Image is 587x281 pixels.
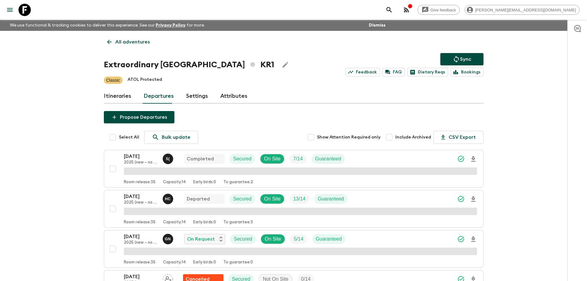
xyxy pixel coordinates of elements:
button: Edit Adventure Title [279,59,291,71]
p: [DATE] [124,193,158,200]
svg: Download Onboarding [470,236,477,243]
p: ATOL Protected [128,76,162,84]
p: We use functional & tracking cookies to deliver this experience. See our for more. [7,20,207,31]
button: GN [163,234,174,244]
p: Guaranteed [318,195,344,203]
p: Room release: 35 [124,220,156,225]
p: Secured [234,235,252,243]
div: On Site [261,234,285,244]
p: [DATE] [124,273,158,280]
div: Trip Fill [289,194,309,204]
a: Give feedback [418,5,460,15]
div: Secured [230,154,255,164]
button: [DATE]2025 (new – no [DEMOGRAPHIC_DATA] stay)Sam (Sangwoo) KimCompletedSecuredOn SiteTrip FillGua... [104,150,483,188]
a: Itineraries [104,89,131,104]
svg: Synced Successfully [457,195,465,203]
div: Trip Fill [290,234,307,244]
p: To guarantee: 0 [223,260,253,265]
div: Secured [230,234,256,244]
p: Room release: 35 [124,260,156,265]
span: Assign pack leader [163,276,173,281]
p: Early birds: 0 [193,260,216,265]
button: search adventures [383,4,395,16]
svg: Synced Successfully [457,235,465,243]
a: Privacy Policy [156,23,185,27]
p: On Request [187,235,215,243]
p: 13 / 14 [293,195,305,203]
svg: Download Onboarding [470,155,477,163]
button: Dismiss [367,21,387,30]
span: Show Attention Required only [317,134,381,140]
p: On Site [264,195,280,203]
a: Attributes [220,89,247,104]
span: Sam (Sangwoo) Kim [163,155,174,160]
div: Secured [230,194,255,204]
p: 2025 (new – no [DEMOGRAPHIC_DATA] stay) [124,240,158,245]
button: CSV Export [434,131,483,144]
p: On Site [265,235,281,243]
p: On Site [264,155,280,163]
p: 2025 (new – no [DEMOGRAPHIC_DATA] stay) [124,160,158,165]
p: Secured [233,195,252,203]
p: To guarantee: 3 [223,220,253,225]
p: Capacity: 14 [163,260,186,265]
a: All adventures [104,36,153,48]
span: Genie Nam [163,236,174,241]
a: Bulk update [144,131,198,144]
p: Guaranteed [316,235,342,243]
button: menu [4,4,16,16]
h1: Extraordinary [GEOGRAPHIC_DATA] KR1 [104,59,274,71]
p: Bulk update [162,134,190,141]
svg: Synced Successfully [457,155,465,163]
div: Trip Fill [289,154,306,164]
button: Propose Departures [104,111,174,123]
p: Room release: 35 [124,180,156,185]
a: Bookings [450,68,483,76]
p: Capacity: 14 [163,220,186,225]
p: Classic [106,77,120,83]
p: Secured [233,155,252,163]
p: Departed [187,195,210,203]
p: G N [165,237,171,242]
p: To guarantee: 2 [223,180,253,185]
p: Early birds: 0 [193,180,216,185]
span: [PERSON_NAME][EMAIL_ADDRESS][DOMAIN_NAME] [472,8,579,12]
a: Settings [186,89,208,104]
a: Dietary Reqs [407,68,448,76]
span: Give feedback [427,8,459,12]
svg: Download Onboarding [470,196,477,203]
p: Early birds: 0 [193,220,216,225]
a: FAQ [382,68,405,76]
span: Select All [119,134,139,140]
p: Sync [460,56,471,63]
p: Capacity: 14 [163,180,186,185]
a: Departures [144,89,174,104]
p: All adventures [115,38,150,46]
span: Heeyoung Cho [163,196,174,200]
button: Sync adventure departures to the booking engine [440,53,483,65]
p: 7 / 14 [293,155,303,163]
button: [DATE]2025 (new – no [DEMOGRAPHIC_DATA] stay)Genie NamOn RequestSecuredOn SiteTrip FillGuaranteed... [104,230,483,268]
button: [DATE]2025 (new – no [DEMOGRAPHIC_DATA] stay)Heeyoung ChoDepartedSecuredOn SiteTrip FillGuarantee... [104,190,483,228]
div: On Site [260,194,284,204]
span: Include Archived [395,134,431,140]
div: On Site [260,154,284,164]
p: [DATE] [124,153,158,160]
p: [DATE] [124,233,158,240]
p: 2025 (new – no [DEMOGRAPHIC_DATA] stay) [124,200,158,205]
a: Feedback [345,68,380,76]
p: 5 / 14 [294,235,303,243]
p: Guaranteed [315,155,341,163]
p: Completed [187,155,214,163]
div: [PERSON_NAME][EMAIL_ADDRESS][DOMAIN_NAME] [465,5,580,15]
